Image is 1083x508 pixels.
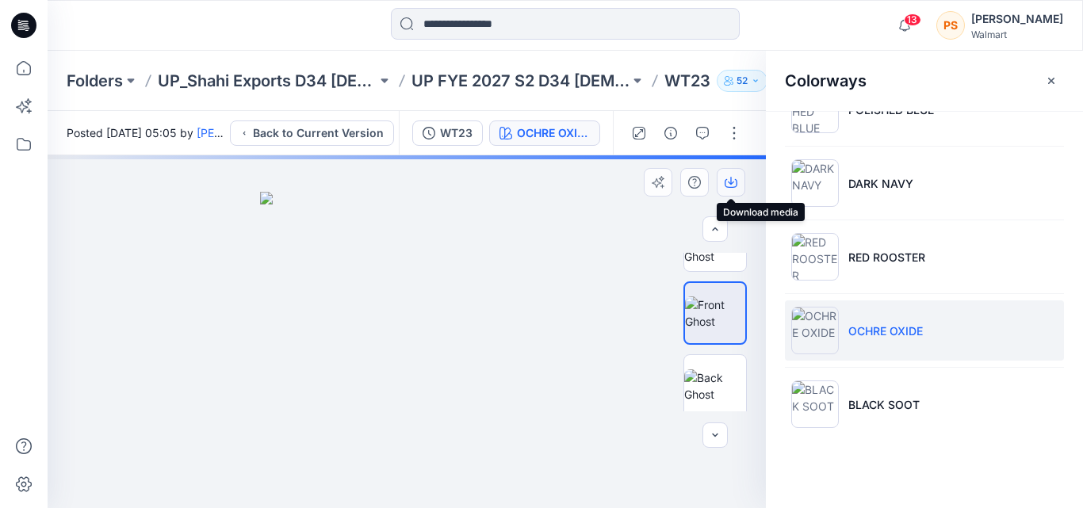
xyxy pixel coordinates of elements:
img: BLACK SOOT [791,380,839,428]
div: WT23 [440,124,473,142]
img: RED ROOSTER [791,233,839,281]
p: DARK NAVY [848,175,913,192]
img: DARK NAVY [791,159,839,207]
div: PS [936,11,965,40]
button: Details [658,120,683,146]
p: BLACK SOOT [848,396,920,413]
h2: Colorways [785,71,867,90]
span: 13 [904,13,921,26]
div: Walmart [971,29,1063,40]
p: WT23 [664,70,710,92]
a: UP_Shahi Exports D34 [DEMOGRAPHIC_DATA] Tops [158,70,377,92]
button: Back to Current Version [230,120,394,146]
button: OCHRE OXIDE [489,120,600,146]
p: 52 [737,72,748,90]
img: Back Ghost [684,369,746,403]
p: OCHRE OXIDE [848,323,923,339]
button: 52 [717,70,767,92]
img: OCHRE OXIDE [791,307,839,354]
a: [PERSON_NAME] [197,126,286,139]
a: UP FYE 2027 S2 D34 [DEMOGRAPHIC_DATA] Woven Tops [411,70,630,92]
button: WT23 [412,120,483,146]
img: Front Ghost [685,296,745,330]
div: [PERSON_NAME] [971,10,1063,29]
span: Posted [DATE] 05:05 by [67,124,230,141]
a: Folders [67,70,123,92]
div: OCHRE OXIDE [517,124,590,142]
p: RED ROOSTER [848,249,925,265]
